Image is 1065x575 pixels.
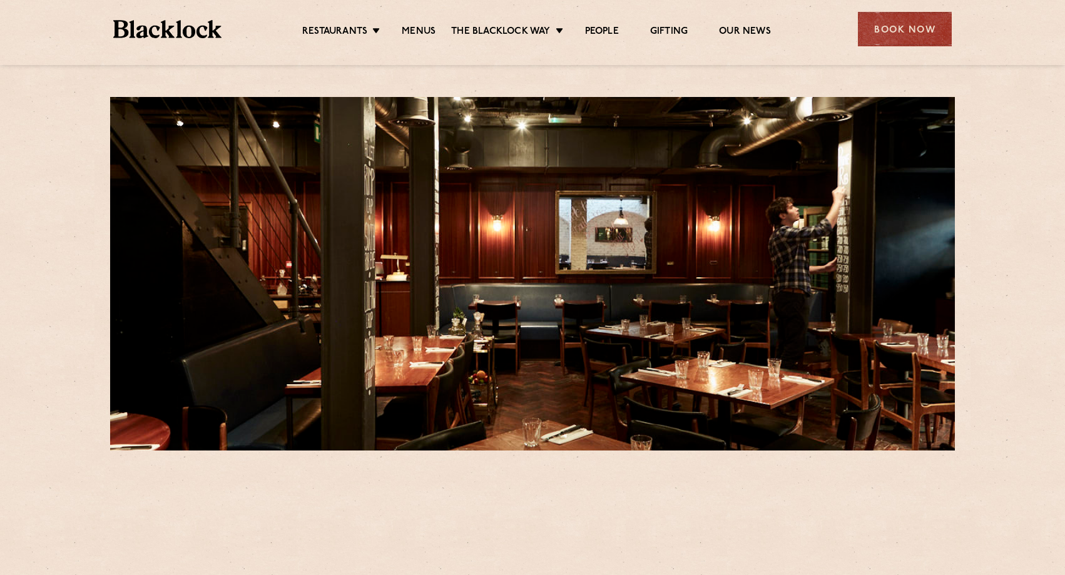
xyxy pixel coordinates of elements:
[858,12,952,46] div: Book Now
[719,26,771,39] a: Our News
[451,26,550,39] a: The Blacklock Way
[302,26,367,39] a: Restaurants
[650,26,688,39] a: Gifting
[113,20,222,38] img: BL_Textured_Logo-footer-cropped.svg
[402,26,436,39] a: Menus
[585,26,619,39] a: People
